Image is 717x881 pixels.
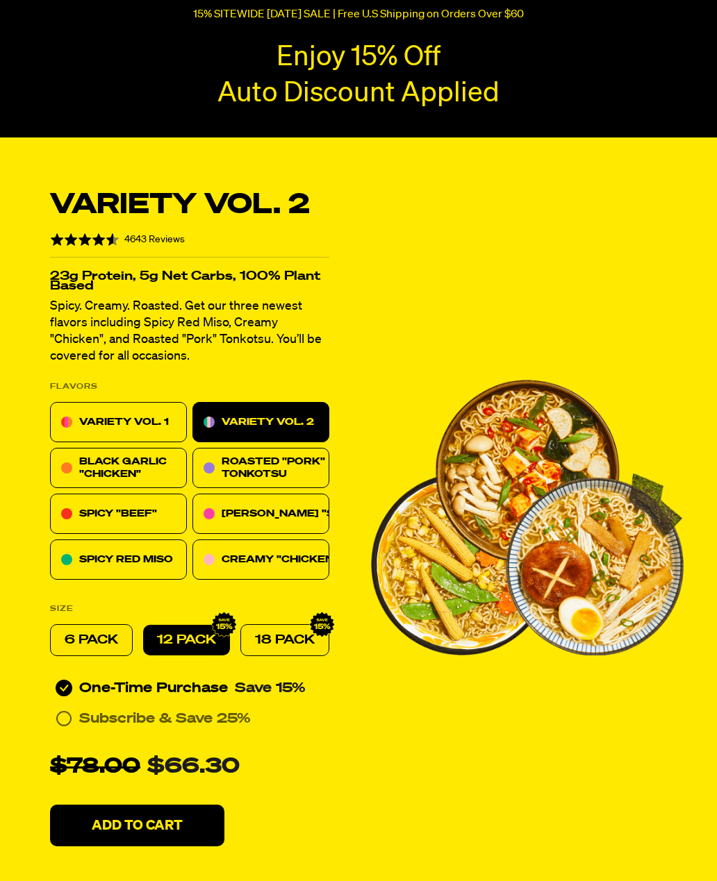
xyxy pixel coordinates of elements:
[255,632,315,648] p: 18 PACK
[50,601,74,617] p: SIZE
[192,539,329,580] div: CREAMY "CHICKEN"
[79,505,157,522] p: SPICY "BEEF"
[124,235,185,244] span: 4643 Reviews
[50,271,329,291] h2: 23g Protein, 5g Net Carbs, 100% Plant Based
[204,417,215,428] img: icon-variety-vol2.svg
[50,448,187,488] div: BLACK GARLIC "CHICKEN"
[61,417,72,428] img: icon-variety-vol-1.svg
[204,554,215,565] img: c10dfa8e-creamy-chicken.svg
[204,508,215,519] img: 0be15cd5-tom-youm-shrimp.svg
[50,189,310,222] p: Variety Vol. 2
[79,681,228,695] span: One-Time Purchase
[193,8,524,21] p: 15% SITEWIDE [DATE] SALE | Free U.S Shipping on Orders Over $60
[79,551,173,568] p: SPICY RED MISO
[222,414,314,430] p: VARIETY VOL. 2
[222,551,338,568] p: CREAMY "CHICKEN"
[192,402,329,442] div: VARIETY VOL. 2
[371,380,684,655] img: Batch2_Variety_Pack_Group_Bowl_Image_min.png
[50,624,133,656] div: 6 PACK
[92,819,183,832] p: Add To Cart
[192,494,329,534] div: [PERSON_NAME] "SHRIMP"
[147,757,240,778] span: $66.30
[240,624,329,656] div: 18 PACK
[50,298,329,364] p: Spicy. Creamy. Roasted. Get our three newest flavors including Spicy Red Miso, Creamy "Chicken", ...
[222,457,325,479] span: ROASTED "PORK" TONKOTSU
[79,457,167,479] span: BLACK GARLIC "CHICKEN"
[277,43,440,72] p: Enjoy 15% Off
[222,505,377,522] p: [PERSON_NAME] "SHRIMP"
[79,710,251,727] p: Subscribe & Save 25%
[235,681,306,695] span: Save 15%
[50,539,187,580] div: SPICY RED MISO
[217,80,500,108] span: Auto Discount Applied
[204,462,215,473] img: 57ed4456-roasted-pork-tonkotsu.svg
[50,402,187,442] div: VARIETY VOL. 1
[157,632,216,648] p: 12 PACK
[50,750,140,784] p: $78.00
[50,378,98,395] p: FLAVORS
[50,494,187,534] div: SPICY "BEEF"
[79,414,169,430] p: VARIETY VOL. 1
[61,508,72,519] img: 7abd0c97-spicy-beef.svg
[192,448,329,488] div: ROASTED "PORK" TONKOTSU
[143,625,230,655] div: 12 PACK
[65,632,118,648] p: 6 PACK
[50,805,224,846] button: Add To Cart
[61,554,72,565] img: fc2c7a02-spicy-red-miso.svg
[61,462,72,473] img: icon-black-garlic-chicken.svg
